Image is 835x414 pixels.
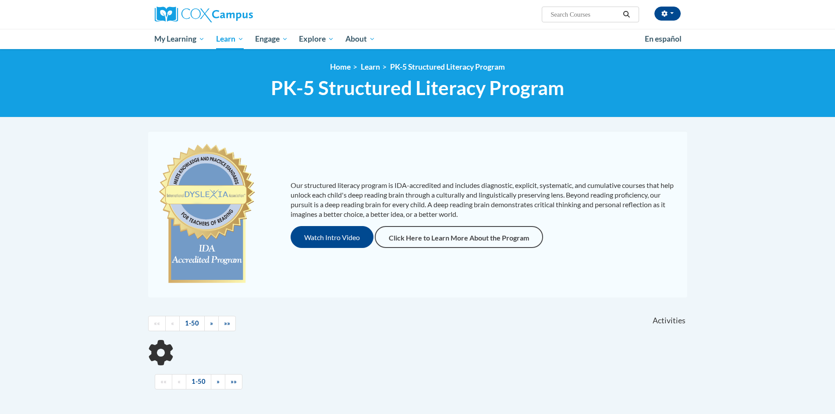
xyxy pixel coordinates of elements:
[340,29,381,49] a: About
[217,378,220,385] span: »
[361,62,380,71] a: Learn
[654,7,681,21] button: Account Settings
[216,34,244,44] span: Learn
[154,34,205,44] span: My Learning
[210,319,213,327] span: »
[645,34,682,43] span: En español
[291,180,679,219] p: Our structured literacy program is IDA-accredited and includes diagnostic, explicit, systematic, ...
[179,316,205,331] a: 1-50
[620,9,633,20] button: Search
[375,226,543,248] a: Click Here to Learn More About the Program
[149,29,211,49] a: My Learning
[142,29,694,49] div: Main menu
[204,316,219,331] a: Next
[155,7,321,22] a: Cox Campus
[271,76,564,99] span: PK-5 Structured Literacy Program
[186,374,211,389] a: 1-50
[390,62,505,71] a: PK-5 Structured Literacy Program
[157,140,257,289] img: c477cda6-e343-453b-bfce-d6f9e9818e1c.png
[154,319,160,327] span: ««
[291,226,373,248] button: Watch Intro Video
[211,374,225,389] a: Next
[171,319,174,327] span: «
[148,316,166,331] a: Begining
[218,316,236,331] a: End
[224,319,230,327] span: »»
[330,62,351,71] a: Home
[639,30,687,48] a: En español
[225,374,242,389] a: End
[160,378,167,385] span: ««
[299,34,334,44] span: Explore
[178,378,181,385] span: «
[550,9,620,20] input: Search Courses
[231,378,237,385] span: »»
[293,29,340,49] a: Explore
[172,374,186,389] a: Previous
[345,34,375,44] span: About
[155,7,253,22] img: Cox Campus
[210,29,249,49] a: Learn
[653,316,686,326] span: Activities
[255,34,288,44] span: Engage
[155,374,172,389] a: Begining
[249,29,294,49] a: Engage
[165,316,180,331] a: Previous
